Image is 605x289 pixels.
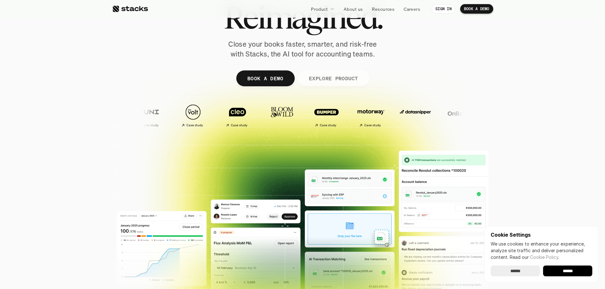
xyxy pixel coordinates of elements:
p: SIGN IN [435,7,452,11]
h2: Case study [137,123,154,127]
p: Product [311,6,328,12]
a: Case study [212,101,253,130]
a: Case study [123,101,164,130]
a: EXPLORE PRODUCT [298,70,369,86]
p: BOOK A DEMO [464,7,489,11]
a: Resources [368,3,398,15]
p: Resources [372,6,394,12]
p: EXPLORE PRODUCT [309,74,358,83]
a: Privacy Policy [75,147,103,151]
a: BOOK A DEMO [236,70,294,86]
p: BOOK A DEMO [247,74,283,83]
a: Case study [301,101,342,130]
a: BOOK A DEMO [460,4,493,14]
h2: Case study [359,123,376,127]
a: Case study [345,101,387,130]
p: Cookie Settings [491,232,592,237]
h2: Case study [181,123,198,127]
a: Case study [167,101,209,130]
h2: Case study [315,123,332,127]
p: Close your books faster, smarter, and risk-free with Stacks, the AI tool for accounting teams. [223,39,382,59]
h2: Case study [226,123,243,127]
p: Careers [404,6,420,12]
p: About us [344,6,363,12]
a: About us [340,3,366,15]
span: Read our . [510,254,559,260]
a: Careers [400,3,424,15]
a: SIGN IN [432,4,455,14]
span: Reimagined. [223,3,382,32]
a: Cookie Policy [530,254,558,260]
p: We use cookies to enhance your experience, analyze site traffic and deliver personalized content. [491,240,592,260]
